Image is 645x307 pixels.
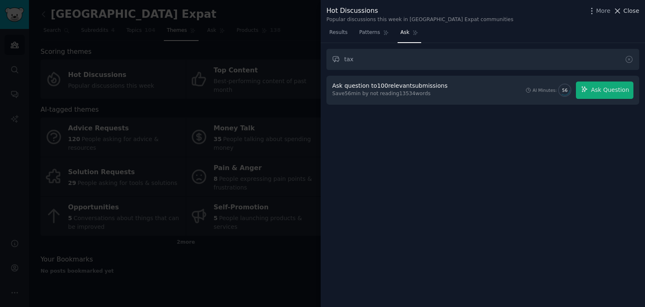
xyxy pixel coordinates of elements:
a: Ask [398,26,421,43]
button: More [587,7,611,15]
div: Save 56 min by not reading 13534 words [332,90,451,98]
a: Results [326,26,350,43]
div: Ask question to 100 relevant submissions [332,82,448,90]
span: More [596,7,611,15]
input: Ask a question about Hot Discussions in this audience... [326,49,639,70]
a: Patterns [356,26,391,43]
div: Popular discussions this week in [GEOGRAPHIC_DATA] Expat communities [326,16,513,24]
span: Patterns [359,29,380,36]
button: Close [613,7,639,15]
div: AI Minutes: [532,87,557,93]
span: 56 [562,87,568,93]
div: Hot Discussions [326,6,513,16]
button: Ask Question [576,82,633,99]
span: Ask Question [591,86,629,94]
span: Ask [400,29,410,36]
span: Close [623,7,639,15]
span: Results [329,29,348,36]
